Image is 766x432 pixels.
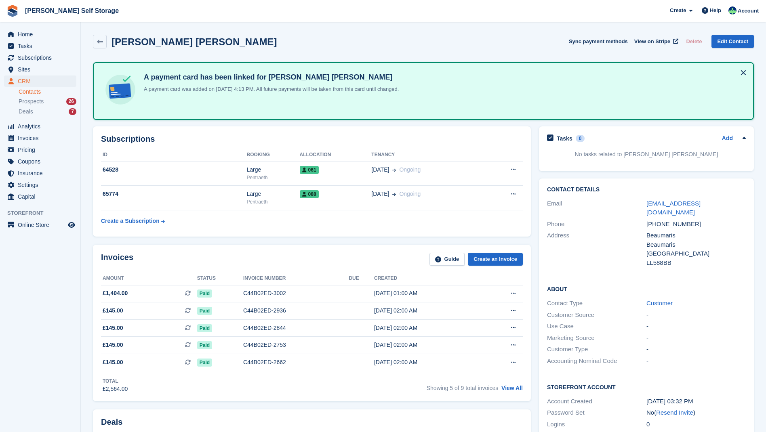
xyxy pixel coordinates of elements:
div: Accounting Nominal Code [547,357,646,366]
div: 7 [69,108,76,115]
a: menu [4,40,76,52]
span: Home [18,29,66,40]
div: [GEOGRAPHIC_DATA] [646,249,746,258]
div: Pentraeth [246,174,299,181]
a: Deals 7 [19,107,76,116]
span: Paid [197,324,212,332]
th: Invoice number [243,272,349,285]
a: Prospects 26 [19,97,76,106]
a: Create an Invoice [468,253,523,266]
a: menu [4,168,76,179]
span: Analytics [18,121,66,132]
div: No [646,408,746,417]
a: View All [501,385,523,391]
span: Online Store [18,219,66,231]
div: Address [547,231,646,267]
span: £145.00 [103,341,123,349]
div: C44B02ED-2936 [243,306,349,315]
a: menu [4,132,76,144]
p: A payment card was added on [DATE] 4:13 PM. All future payments will be taken from this card unti... [141,85,399,93]
div: 64528 [101,166,246,174]
span: Settings [18,179,66,191]
span: Help [710,6,721,15]
h4: A payment card has been linked for [PERSON_NAME] [PERSON_NAME] [141,73,399,82]
div: - [646,345,746,354]
div: - [646,310,746,320]
a: menu [4,121,76,132]
th: Booking [246,149,299,161]
a: menu [4,144,76,155]
button: Delete [683,35,705,48]
h2: [PERSON_NAME] [PERSON_NAME] [112,36,277,47]
div: Marketing Source [547,333,646,343]
span: £145.00 [103,306,123,315]
div: Create a Subscription [101,217,160,225]
div: Pentraeth [246,198,299,206]
div: Customer Type [547,345,646,354]
div: Phone [547,220,646,229]
div: [DATE] 01:00 AM [374,289,481,298]
div: Logins [547,420,646,429]
span: £145.00 [103,324,123,332]
a: View on Stripe [631,35,680,48]
span: Subscriptions [18,52,66,63]
span: Paid [197,289,212,298]
h2: About [547,285,746,293]
a: [PERSON_NAME] Self Storage [22,4,122,17]
div: 0 [646,420,746,429]
th: Created [374,272,481,285]
div: C44B02ED-2844 [243,324,349,332]
a: Preview store [67,220,76,230]
span: Account [738,7,759,15]
span: Pricing [18,144,66,155]
th: Status [197,272,243,285]
span: Paid [197,307,212,315]
div: - [646,333,746,343]
span: [DATE] [371,166,389,174]
a: Customer [646,300,673,306]
div: C44B02ED-2753 [243,341,349,349]
span: Sites [18,64,66,75]
th: Due [349,272,374,285]
span: CRM [18,75,66,87]
h2: Storefront Account [547,383,746,391]
h2: Subscriptions [101,134,523,144]
a: Add [722,134,733,143]
div: LL588BB [646,258,746,268]
div: C44B02ED-3002 [243,289,349,298]
span: Paid [197,341,212,349]
span: Invoices [18,132,66,144]
div: C44B02ED-2662 [243,358,349,367]
img: stora-icon-8386f47178a22dfd0bd8f6a31ec36ba5ce8667c1dd55bd0f319d3a0aa187defe.svg [6,5,19,17]
div: Customer Source [547,310,646,320]
a: menu [4,75,76,87]
div: [DATE] 03:32 PM [646,397,746,406]
a: Create a Subscription [101,214,165,229]
div: Account Created [547,397,646,406]
button: Sync payment methods [569,35,628,48]
span: 088 [300,190,319,198]
th: ID [101,149,246,161]
a: [EMAIL_ADDRESS][DOMAIN_NAME] [646,200,701,216]
th: Allocation [300,149,372,161]
span: Tasks [18,40,66,52]
div: Contact Type [547,299,646,308]
div: [PHONE_NUMBER] [646,220,746,229]
h2: Contact Details [547,187,746,193]
a: Edit Contact [711,35,754,48]
img: Dafydd Pritchard [728,6,737,15]
a: menu [4,156,76,167]
span: ( ) [654,409,695,416]
div: [DATE] 02:00 AM [374,358,481,367]
div: Email [547,199,646,217]
a: menu [4,52,76,63]
span: Create [670,6,686,15]
span: Coupons [18,156,66,167]
span: Capital [18,191,66,202]
a: menu [4,219,76,231]
div: - [646,357,746,366]
th: Amount [101,272,197,285]
div: 26 [66,98,76,105]
div: [DATE] 02:00 AM [374,324,481,332]
span: Ongoing [399,166,421,173]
